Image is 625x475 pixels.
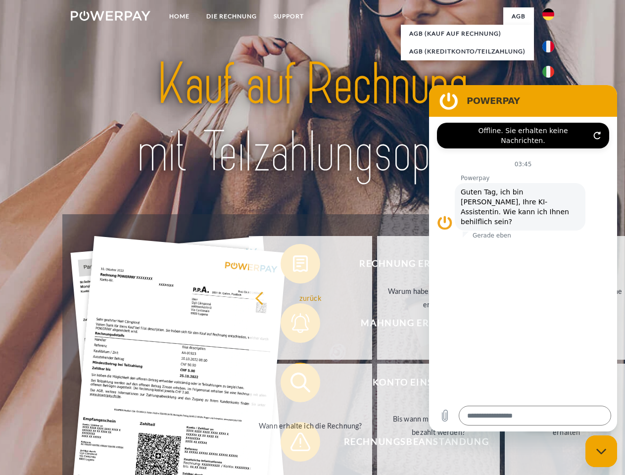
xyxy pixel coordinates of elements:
[429,85,617,431] iframe: Messaging-Fenster
[542,66,554,78] img: it
[161,7,198,25] a: Home
[95,47,530,190] img: title-powerpay_de.svg
[503,7,534,25] a: agb
[265,7,312,25] a: SUPPORT
[71,11,150,21] img: logo-powerpay-white.svg
[255,291,366,304] div: zurück
[585,435,617,467] iframe: Schaltfläche zum Öffnen des Messaging-Fensters; Konversation läuft
[255,419,366,432] div: Wann erhalte ich die Rechnung?
[401,25,534,43] a: AGB (Kauf auf Rechnung)
[542,8,554,20] img: de
[383,285,494,311] div: Warum habe ich eine Rechnung erhalten?
[383,412,494,439] div: Bis wann muss die Rechnung bezahlt werden?
[198,7,265,25] a: DIE RECHNUNG
[401,43,534,60] a: AGB (Kreditkonto/Teilzahlung)
[542,41,554,52] img: fr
